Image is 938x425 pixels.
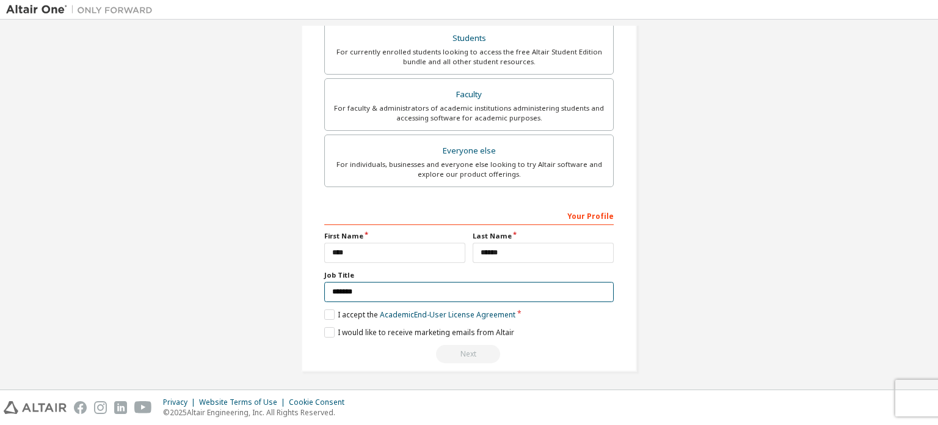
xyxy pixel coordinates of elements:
[94,401,107,414] img: instagram.svg
[4,401,67,414] img: altair_logo.svg
[6,4,159,16] img: Altair One
[199,397,289,407] div: Website Terms of Use
[332,160,606,179] div: For individuals, businesses and everyone else looking to try Altair software and explore our prod...
[324,327,514,338] label: I would like to receive marketing emails from Altair
[332,86,606,103] div: Faculty
[163,407,352,418] p: © 2025 Altair Engineering, Inc. All Rights Reserved.
[380,309,515,320] a: Academic End-User License Agreement
[332,47,606,67] div: For currently enrolled students looking to access the free Altair Student Edition bundle and all ...
[163,397,199,407] div: Privacy
[324,309,515,320] label: I accept the
[324,231,465,241] label: First Name
[332,142,606,160] div: Everyone else
[114,401,127,414] img: linkedin.svg
[332,30,606,47] div: Students
[332,103,606,123] div: For faculty & administrators of academic institutions administering students and accessing softwa...
[289,397,352,407] div: Cookie Consent
[324,270,614,280] label: Job Title
[324,205,614,225] div: Your Profile
[74,401,87,414] img: facebook.svg
[324,345,614,363] div: Provide a valid email to continue
[134,401,152,414] img: youtube.svg
[473,231,614,241] label: Last Name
